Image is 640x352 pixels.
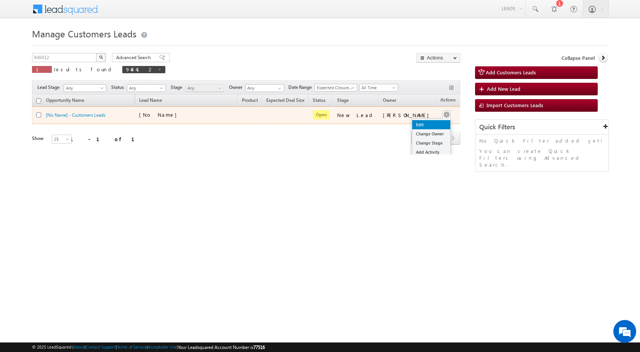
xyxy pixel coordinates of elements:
input: Type to Search [245,84,284,92]
span: Expected Deal Size [266,97,304,103]
span: Any [186,85,222,92]
span: Your Leadsquared Account Number is [178,344,265,350]
a: Show All Items [274,85,283,92]
a: Expected Closure Date [315,84,357,92]
div: [PERSON_NAME] [383,112,433,119]
span: 25 [52,136,72,143]
a: Acceptable Use [148,344,177,349]
div: Show [32,135,46,142]
div: Minimize live chat window [125,4,143,22]
a: Any [64,84,106,92]
div: Chat with us now [40,40,128,50]
span: Add New Lead [487,85,520,92]
span: 948412 [126,66,154,72]
a: Contact Support [86,344,116,349]
span: Collapse Panel [562,55,595,61]
a: All Time [359,84,398,92]
span: Opportunity Name [46,97,84,103]
span: [No Name] [139,111,181,118]
span: Owner [229,84,245,91]
span: Open [313,110,330,119]
span: Actions [437,96,459,106]
a: Change Stage [412,138,450,148]
a: prev [411,132,425,145]
span: Owner [383,97,396,103]
input: Check all records [36,98,41,103]
span: All Time [360,84,396,91]
a: Opportunity Name [42,96,88,106]
a: Terms of Service [117,344,147,349]
a: 25 [52,135,72,144]
a: Any [127,84,166,92]
a: next [446,132,460,145]
span: Manage Customers Leads [32,27,136,40]
span: Advanced Search [116,54,153,61]
p: You can create Quick Filters using Advanced Search. [479,148,605,168]
textarea: Type your message and hit 'Enter' [10,71,139,228]
span: Status [111,84,127,91]
a: About [74,344,85,349]
span: 1 [36,66,48,72]
span: © 2025 LeadSquared | | | | | [32,344,265,351]
span: Import Customers Leads [486,102,543,108]
div: 1 - 1 of 1 [70,135,144,143]
span: Lead Stage [37,84,62,91]
span: Stage [337,97,349,103]
span: Any [127,85,163,92]
em: Start Chat [104,235,138,245]
a: Edit [412,120,450,129]
img: d_60004797649_company_0_60004797649 [13,40,32,50]
a: Change Owner [412,129,450,138]
span: Date Range [288,84,315,91]
a: Add Activity [412,148,450,157]
a: Status [309,96,329,106]
span: Any [64,85,104,92]
button: Actions [416,53,460,63]
a: Any [185,84,224,92]
span: Stage [171,84,185,91]
span: Product [242,97,258,103]
span: Expected Closure Date [315,84,355,91]
a: Expected Deal Size [262,96,308,106]
span: 77516 [253,344,265,350]
a: [No Name] - Customers Leads [46,112,106,118]
div: New Lead [337,112,375,119]
span: results found [54,66,114,72]
img: Search [99,55,103,59]
span: Lead Name [135,96,166,106]
span: Add Customers Leads [486,69,536,76]
a: Stage [333,96,352,106]
p: No Quick Filter added yet! [479,137,605,144]
div: Quick Filters [475,120,608,135]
